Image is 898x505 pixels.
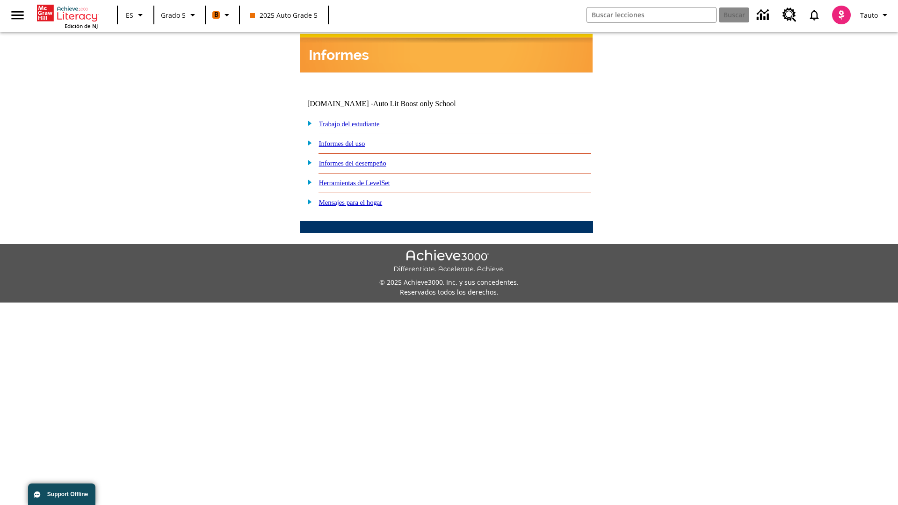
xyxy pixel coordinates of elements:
a: Centro de recursos, Se abrirá en una pestaña nueva. [777,2,802,28]
img: plus.gif [303,158,312,166]
button: Escoja un nuevo avatar [826,3,856,27]
img: header [300,34,593,72]
a: Trabajo del estudiante [319,120,380,128]
span: ES [126,10,133,20]
span: Support Offline [47,491,88,498]
a: Informes del uso [319,140,365,147]
span: B [214,9,218,21]
button: Boost El color de la clase es anaranjado. Cambiar el color de la clase. [209,7,236,23]
img: plus.gif [303,119,312,127]
img: avatar image [832,6,851,24]
span: 2025 Auto Grade 5 [250,10,318,20]
button: Abrir el menú lateral [4,1,31,29]
button: Lenguaje: ES, Selecciona un idioma [121,7,151,23]
td: [DOMAIN_NAME] - [307,100,479,108]
img: plus.gif [303,178,312,186]
img: plus.gif [303,197,312,206]
span: Tauto [860,10,878,20]
div: Portada [37,3,98,29]
span: Edición de NJ [65,22,98,29]
a: Notificaciones [802,3,826,27]
img: Achieve3000 Differentiate Accelerate Achieve [393,250,505,274]
button: Support Offline [28,483,95,505]
input: Buscar campo [587,7,716,22]
a: Centro de información [751,2,777,28]
a: Informes del desempeño [319,159,386,167]
nobr: Auto Lit Boost only School [373,100,456,108]
img: plus.gif [303,138,312,147]
a: Mensajes para el hogar [319,199,383,206]
button: Perfil/Configuración [856,7,894,23]
button: Grado: Grado 5, Elige un grado [157,7,202,23]
a: Herramientas de LevelSet [319,179,390,187]
span: Grado 5 [161,10,186,20]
